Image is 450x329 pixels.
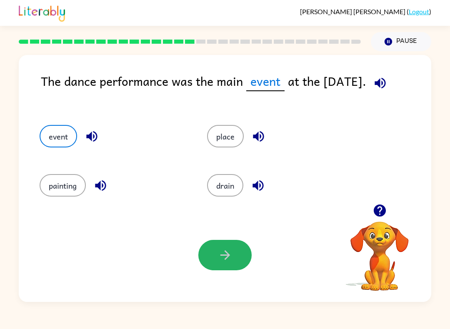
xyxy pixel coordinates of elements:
[40,125,77,147] button: event
[371,32,431,51] button: Pause
[246,72,285,91] span: event
[207,174,243,197] button: drain
[207,125,244,147] button: place
[409,7,429,15] a: Logout
[40,174,86,197] button: painting
[338,209,421,292] video: Your browser must support playing .mp4 files to use Literably. Please try using another browser.
[300,7,431,15] div: ( )
[300,7,407,15] span: [PERSON_NAME] [PERSON_NAME]
[19,3,65,22] img: Literably
[41,72,431,108] div: The dance performance was the main at the [DATE].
